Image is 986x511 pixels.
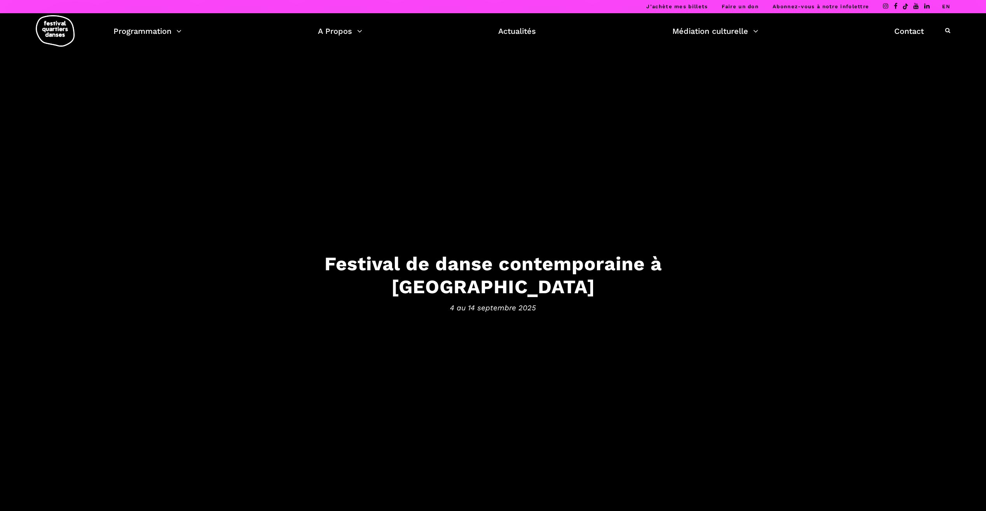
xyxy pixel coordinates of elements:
[252,252,734,298] h3: Festival de danse contemporaine à [GEOGRAPHIC_DATA]
[113,24,181,38] a: Programmation
[252,302,734,313] span: 4 au 14 septembre 2025
[498,24,536,38] a: Actualités
[646,3,708,9] a: J’achète mes billets
[894,24,924,38] a: Contact
[672,24,758,38] a: Médiation culturelle
[942,3,950,9] a: EN
[722,3,759,9] a: Faire un don
[773,3,869,9] a: Abonnez-vous à notre infolettre
[318,24,362,38] a: A Propos
[36,15,75,47] img: logo-fqd-med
